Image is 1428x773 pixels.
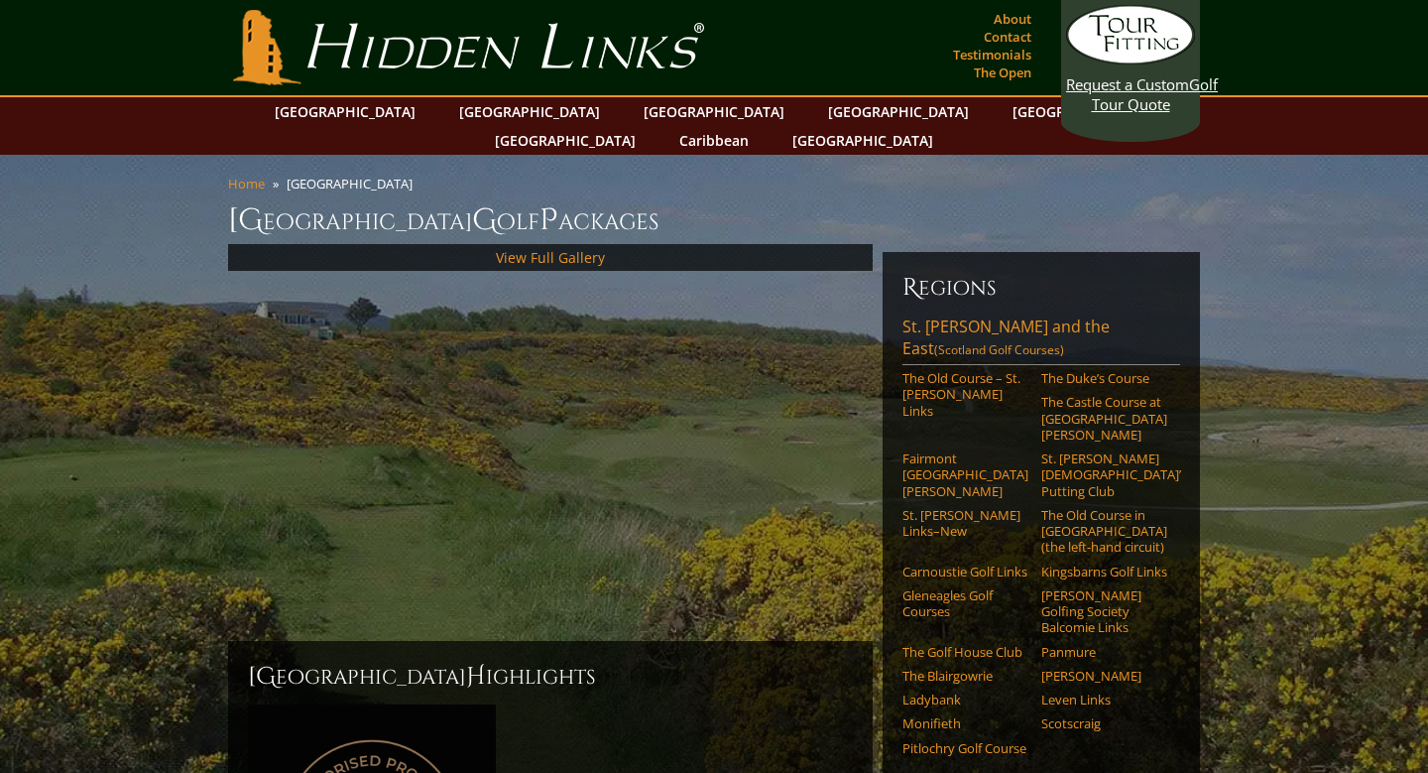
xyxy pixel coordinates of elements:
a: Monifieth [902,715,1028,731]
a: [GEOGRAPHIC_DATA] [818,97,979,126]
li: [GEOGRAPHIC_DATA] [287,175,420,193]
a: The Old Course in [GEOGRAPHIC_DATA] (the left-hand circuit) [1041,507,1167,556]
a: The Duke’s Course [1041,370,1167,386]
a: Home [228,175,265,193]
h1: [GEOGRAPHIC_DATA] olf ackages [228,200,1200,240]
h2: [GEOGRAPHIC_DATA] ighlights [248,661,853,693]
a: Contact [979,23,1036,51]
a: Gleneagles Golf Courses [902,587,1028,620]
span: P [539,200,558,240]
a: Panmure [1041,644,1167,660]
a: The Open [969,59,1036,86]
a: Scotscraig [1041,715,1167,731]
a: [GEOGRAPHIC_DATA] [265,97,425,126]
a: Pitlochry Golf Course [902,740,1028,756]
a: [GEOGRAPHIC_DATA] [782,126,943,155]
a: St. [PERSON_NAME] Links–New [902,507,1028,540]
a: The Old Course – St. [PERSON_NAME] Links [902,370,1028,419]
a: [GEOGRAPHIC_DATA] [1003,97,1163,126]
a: The Golf House Club [902,644,1028,660]
a: Request a CustomGolf Tour Quote [1066,5,1195,114]
a: St. [PERSON_NAME] and the East(Scotland Golf Courses) [902,316,1180,365]
a: St. [PERSON_NAME] [DEMOGRAPHIC_DATA]’ Putting Club [1041,451,1167,499]
a: [GEOGRAPHIC_DATA] [449,97,610,126]
a: Ladybank [902,692,1028,708]
a: Caribbean [669,126,759,155]
a: Carnoustie Golf Links [902,564,1028,580]
a: [PERSON_NAME] Golfing Society Balcomie Links [1041,587,1167,636]
a: [PERSON_NAME] [1041,668,1167,684]
a: Leven Links [1041,692,1167,708]
a: Kingsbarns Golf Links [1041,564,1167,580]
span: Request a Custom [1066,74,1189,94]
span: G [472,200,497,240]
a: [GEOGRAPHIC_DATA] [485,126,646,155]
h6: Regions [902,272,1180,304]
span: H [466,661,486,693]
a: About [989,5,1036,33]
a: View Full Gallery [496,248,605,267]
span: (Scotland Golf Courses) [934,341,1064,358]
a: Fairmont [GEOGRAPHIC_DATA][PERSON_NAME] [902,451,1028,499]
a: [GEOGRAPHIC_DATA] [634,97,794,126]
a: The Castle Course at [GEOGRAPHIC_DATA][PERSON_NAME] [1041,394,1167,443]
a: The Blairgowrie [902,668,1028,684]
a: Testimonials [948,41,1036,68]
